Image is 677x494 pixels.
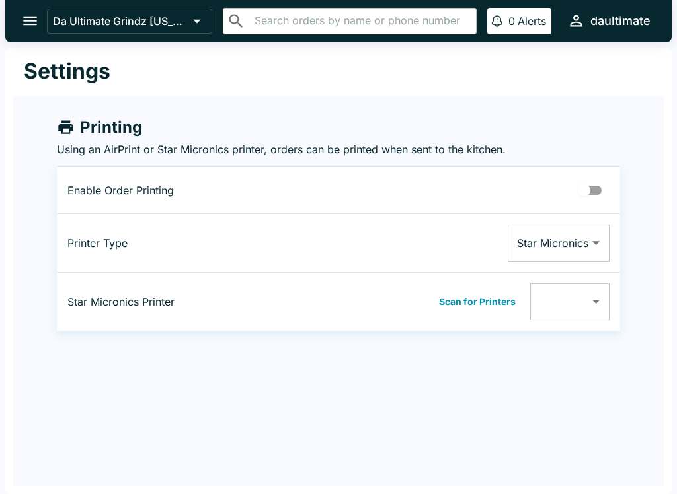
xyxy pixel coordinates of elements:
[530,283,610,320] div: Available Printers
[251,12,471,30] input: Search orders by name or phone number
[47,9,212,34] button: Da Ultimate Grindz [US_STATE]
[435,292,520,312] button: Scan for Printers
[518,15,546,28] p: Alerts
[80,118,142,137] h4: Printing
[67,184,262,197] p: Enable Order Printing
[13,4,47,38] button: open drawer
[57,143,620,156] p: Using an AirPrint or Star Micronics printer, orders can be printed when sent to the kitchen.
[508,225,610,262] div: Star Micronics
[67,295,262,308] p: Star Micronics Printer
[508,15,515,28] p: 0
[530,283,610,320] div: ​
[24,58,110,85] h1: Settings
[562,7,656,35] button: daultimate
[67,236,262,250] p: Printer Type
[53,15,188,28] p: Da Ultimate Grindz [US_STATE]
[590,13,651,29] div: daultimate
